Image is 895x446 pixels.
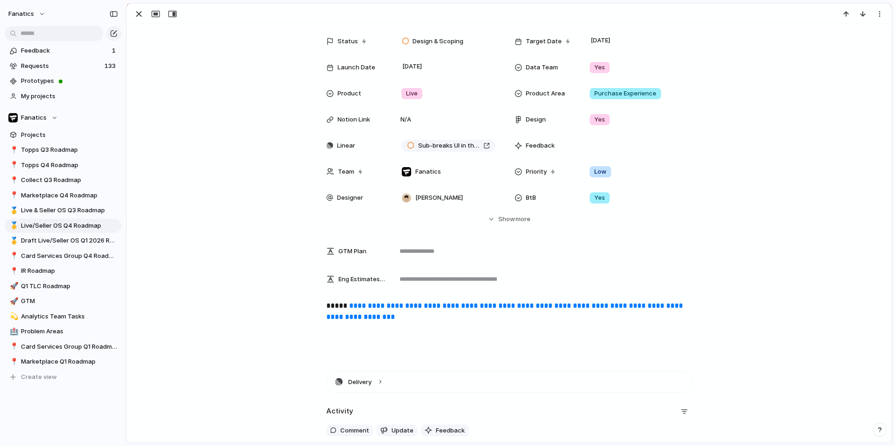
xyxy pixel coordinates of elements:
span: Eng Estimates (B/iOs/A/W) in Cycles [338,275,386,284]
span: Draft Live/Seller OS Q1 2026 Roadmap [21,236,118,245]
a: 🥇Draft Live/Seller OS Q1 2026 Roadmap [5,234,121,248]
span: Design [526,115,546,124]
span: Notion Link [337,115,370,124]
span: Product [337,89,361,98]
button: Update [377,425,417,437]
a: 🥇Live/Seller OS Q4 Roadmap [5,219,121,233]
span: fanatics [8,9,34,19]
a: Projects [5,128,121,142]
button: 📍 [8,161,18,170]
a: 📍Card Services Group Q1 Roadmap [5,340,121,354]
a: Feedback1 [5,44,121,58]
span: Live/Seller OS Q4 Roadmap [21,221,118,230]
span: Comment [340,426,369,435]
a: My projects [5,89,121,103]
span: Team [338,167,354,176]
button: Fanatics [5,111,121,125]
span: Yes [594,63,605,72]
div: 🥇 [10,236,16,246]
span: more [516,215,530,224]
button: fanatics [4,7,50,21]
a: 🏥Problem Areas [5,324,121,338]
span: Fanatics [21,113,47,122]
button: 🚀 [8,297,18,306]
a: 📍Collect Q3 Roadmap [5,173,121,187]
span: Fanatics [415,167,441,176]
button: 🥇 [8,221,18,230]
div: 📍 [10,266,16,277]
a: Requests133 [5,59,121,73]
div: 🥇 [10,220,16,231]
div: 📍 [10,175,16,186]
div: 🥇 [10,205,16,216]
span: Purchase Experience [594,89,656,98]
span: Feedback [526,141,555,150]
span: Requests [21,61,102,71]
a: 📍Topps Q3 Roadmap [5,143,121,157]
span: GTM Plan [338,247,366,256]
button: 📍 [8,342,18,351]
span: Product Area [526,89,565,98]
div: 📍Card Services Group Q4 Roadmap [5,249,121,263]
button: Showmore [326,211,692,228]
span: Data Team [526,63,558,72]
span: My projects [21,92,118,101]
div: 🚀 [10,281,16,291]
a: 🥇Live & Seller OS Q3 Roadmap [5,203,121,217]
span: 133 [104,61,117,71]
span: [DATE] [588,35,613,46]
span: Sub-breaks UI in the shoptab (mobile and web) [418,141,480,150]
a: 🚀GTM [5,294,121,308]
a: 📍Marketplace Q1 Roadmap [5,355,121,369]
span: Card Services Group Q4 Roadmap [21,251,118,261]
span: BtB [526,193,536,203]
span: Status [337,37,358,46]
a: Prototypes [5,74,121,88]
span: Topps Q3 Roadmap [21,145,118,155]
div: 📍 [10,357,16,367]
span: Designer [337,193,363,203]
h2: Activity [326,406,353,417]
span: Create view [21,372,57,382]
button: 🥇 [8,236,18,245]
span: Feedback [21,46,109,55]
button: 🏥 [8,327,18,336]
button: Feedback [421,425,468,437]
span: Topps Q4 Roadmap [21,161,118,170]
button: 📍 [8,191,18,200]
button: 🚀 [8,282,18,291]
div: 📍 [10,190,16,201]
span: Q1 TLC Roadmap [21,282,118,291]
span: Live [406,89,418,98]
span: IR Roadmap [21,266,118,276]
span: Update [392,426,413,435]
a: 💫Analytics Team Tasks [5,310,121,324]
button: Delivery [327,372,691,392]
span: Target Date [526,37,562,46]
button: Create view [5,370,121,384]
a: 📍Marketplace Q4 Roadmap [5,189,121,203]
div: 💫 [10,311,16,322]
div: 📍 [10,341,16,352]
a: 📍IR Roadmap [5,264,121,278]
button: 📍 [8,251,18,261]
span: 1 [112,46,117,55]
span: Launch Date [337,63,375,72]
button: 📍 [8,266,18,276]
a: 📍Topps Q4 Roadmap [5,158,121,172]
span: Projects [21,130,118,140]
span: N/A [397,115,415,124]
a: 🚀Q1 TLC Roadmap [5,279,121,293]
span: Live & Seller OS Q3 Roadmap [21,206,118,215]
div: 📍 [10,145,16,155]
div: 📍 [10,160,16,170]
